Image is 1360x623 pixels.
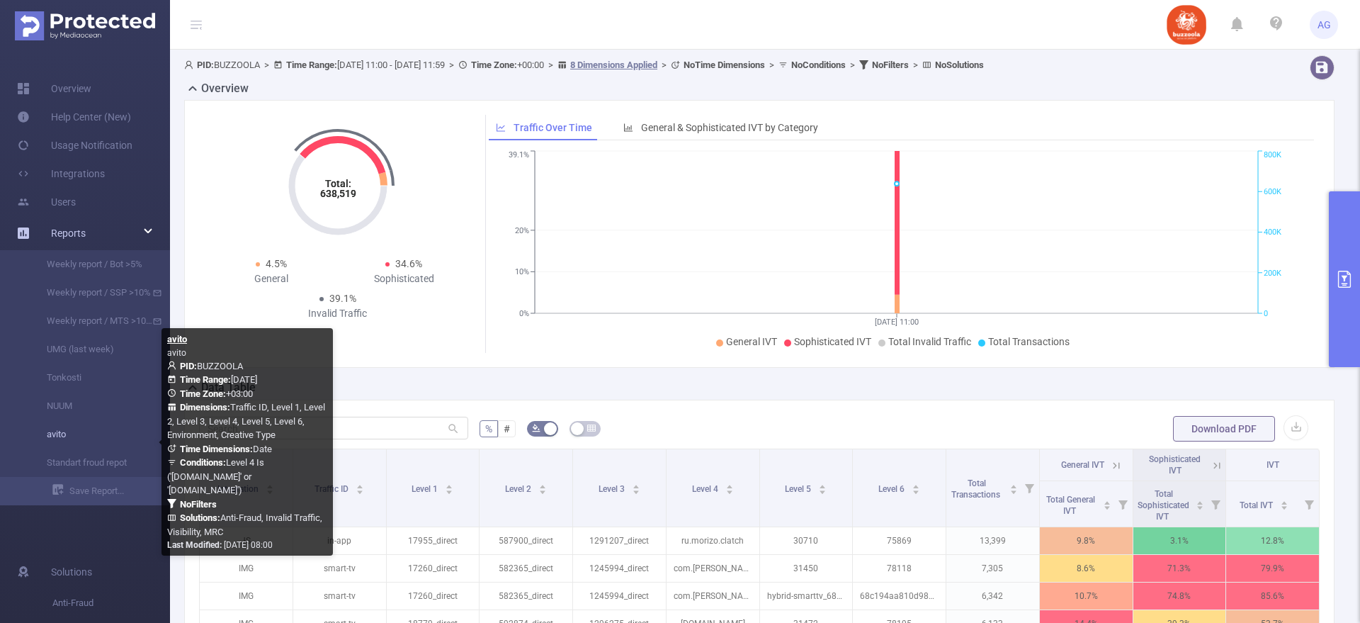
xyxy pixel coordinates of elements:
i: Filter menu [1206,481,1225,527]
p: 13,399 [946,527,1039,554]
b: Solutions : [180,512,220,523]
tspan: 0 [1264,309,1268,318]
h2: Overview [201,80,249,97]
span: General IVT [1061,460,1104,470]
span: Level 5 [785,484,813,494]
i: icon: bg-colors [532,424,540,432]
p: 68c194aa810d98711cadcd37 [853,583,946,610]
tspan: 39.1% [509,151,529,160]
i: icon: caret-up [446,483,453,487]
span: > [544,60,557,70]
a: Overview [17,74,91,103]
i: icon: caret-down [539,488,547,493]
p: 79.9% [1226,555,1319,582]
p: 582365_direct [480,555,572,582]
tspan: Total: [324,178,351,189]
span: BUZZOOLA [DATE] 11:00 - [DATE] 11:59 +00:00 [184,60,984,70]
i: icon: caret-down [1009,488,1017,493]
span: General & Sophisticated IVT by Category [641,122,818,133]
p: 9.8% [1040,527,1133,554]
p: IMG [200,583,293,610]
span: Traffic Over Time [514,122,592,133]
div: Sort [912,483,920,491]
i: icon: caret-down [632,488,640,493]
p: 587900_direct [480,527,572,554]
span: 4.5% [266,258,287,269]
span: Level 4 Is ('[DOMAIN_NAME]' or '[DOMAIN_NAME]') [167,457,264,495]
b: Conditions : [180,457,226,468]
input: Search... [199,417,468,439]
p: hybrid-smarttv_68c1946470e7b2f00c4506c4 [760,583,853,610]
i: icon: caret-down [1196,504,1204,508]
span: Sophisticated IVT [1149,454,1201,476]
div: Sort [1280,499,1288,507]
i: icon: caret-up [912,483,920,487]
tspan: 20% [515,226,529,235]
tspan: 10% [515,268,529,277]
span: > [846,60,859,70]
span: General IVT [726,336,777,347]
tspan: 200K [1264,269,1281,278]
i: icon: caret-up [725,483,733,487]
a: Users [17,188,76,216]
i: icon: caret-down [725,488,733,493]
b: Time Range: [286,60,337,70]
a: Reports [51,219,86,247]
p: 10.7% [1040,583,1133,610]
i: icon: caret-down [356,488,364,493]
b: No Filters [872,60,909,70]
span: Total Invalid Traffic [888,336,971,347]
p: 7,305 [946,555,1039,582]
span: > [445,60,458,70]
b: No Conditions [791,60,846,70]
div: General [205,271,338,286]
i: icon: caret-up [1280,499,1288,503]
p: 17260_direct [387,583,480,610]
i: icon: caret-up [1103,499,1111,503]
span: > [260,60,273,70]
b: Time Dimensions : [180,444,253,454]
a: Usage Notification [17,131,132,159]
span: Anti-Fraud, Invalid Traffic, Visibility, MRC [167,512,322,537]
i: icon: caret-up [632,483,640,487]
i: icon: table [587,424,596,432]
div: Sophisticated [338,271,471,286]
tspan: 0% [519,309,529,318]
i: Filter menu [1299,481,1319,527]
p: smart-tv [293,583,386,610]
span: Date [180,444,272,454]
span: [DATE] 08:00 [167,540,273,550]
p: com.[PERSON_NAME].vastushastraintelugu [667,555,759,582]
u: 8 Dimensions Applied [570,60,657,70]
p: smart-tv [293,555,386,582]
b: Time Zone: [180,388,226,399]
div: Sort [632,483,640,491]
p: 74.8% [1133,583,1226,610]
button: Download PDF [1173,416,1275,442]
p: ru.morizo.clatch [667,527,759,554]
b: Time Zone: [471,60,517,70]
p: 17955_direct [387,527,480,554]
i: Filter menu [1019,449,1039,527]
p: 78118 [853,555,946,582]
p: com.[PERSON_NAME].vastushastraintelugu [667,583,759,610]
i: icon: caret-down [446,488,453,493]
span: Traffic ID, Level 1, Level 2, Level 3, Level 4, Level 5, Level 6, Environment, Creative Type [167,402,325,440]
span: Reports [51,228,86,239]
span: AG [1317,11,1331,39]
i: icon: caret-up [1196,499,1204,503]
span: Total General IVT [1046,495,1095,516]
a: Weekly report / SSP >10% [28,279,153,307]
tspan: 600K [1264,187,1281,196]
span: BUZZOOLA [DATE] +03:00 [167,361,325,537]
p: 12.8% [1226,527,1319,554]
p: 75869 [853,527,946,554]
tspan: 638,519 [319,188,356,199]
p: 31450 [760,555,853,582]
i: icon: bar-chart [623,123,633,133]
i: icon: line-chart [496,123,506,133]
span: 39.1% [329,293,356,304]
i: icon: user [167,361,180,370]
span: Total Transactions [951,478,1002,500]
span: > [765,60,778,70]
